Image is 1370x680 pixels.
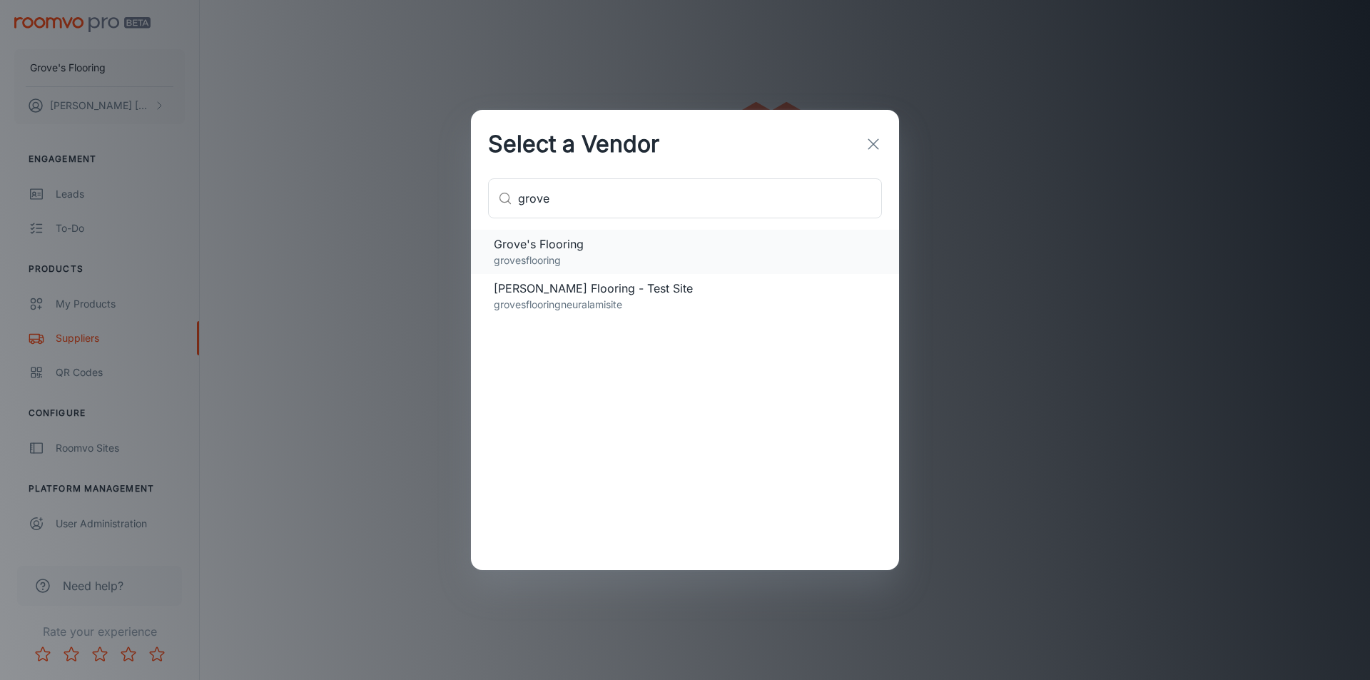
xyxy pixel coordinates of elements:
input: Search [518,178,882,218]
p: grovesflooring [494,253,876,268]
p: grovesflooringneuralamisite [494,297,876,313]
div: [PERSON_NAME] Flooring - Test Sitegrovesflooringneuralamisite [471,274,899,318]
span: [PERSON_NAME] Flooring - Test Site [494,280,876,297]
div: Grove's Flooringgrovesflooring [471,230,899,274]
span: Grove's Flooring [494,235,876,253]
h2: Select a Vendor [471,110,676,178]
